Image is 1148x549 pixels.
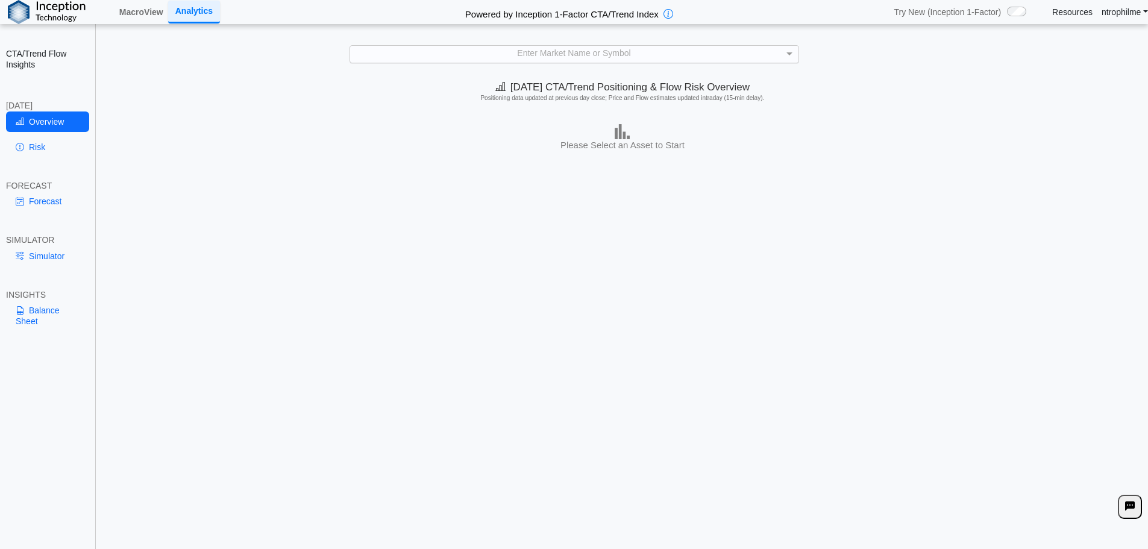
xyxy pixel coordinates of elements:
[6,300,89,331] a: Balance Sheet
[6,137,89,157] a: Risk
[100,139,1145,151] h3: Please Select an Asset to Start
[615,124,630,139] img: bar-chart.png
[1102,7,1148,17] a: ntrophilme
[6,191,89,212] a: Forecast
[495,81,750,93] span: [DATE] CTA/Trend Positioning & Flow Risk Overview
[6,111,89,132] a: Overview
[6,180,89,191] div: FORECAST
[114,2,168,22] a: MacroView
[168,1,220,23] a: Analytics
[6,246,89,266] a: Simulator
[6,289,89,300] div: INSIGHTS
[1052,7,1093,17] a: Resources
[6,48,89,70] h2: CTA/Trend Flow Insights
[6,100,89,111] div: [DATE]
[102,95,1143,102] h5: Positioning data updated at previous day close; Price and Flow estimates updated intraday (15-min...
[460,4,663,20] h2: Powered by Inception 1-Factor CTA/Trend Index
[350,46,798,62] div: Enter Market Name or Symbol
[894,7,1001,17] span: Try New (Inception 1-Factor)
[6,234,89,245] div: SIMULATOR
